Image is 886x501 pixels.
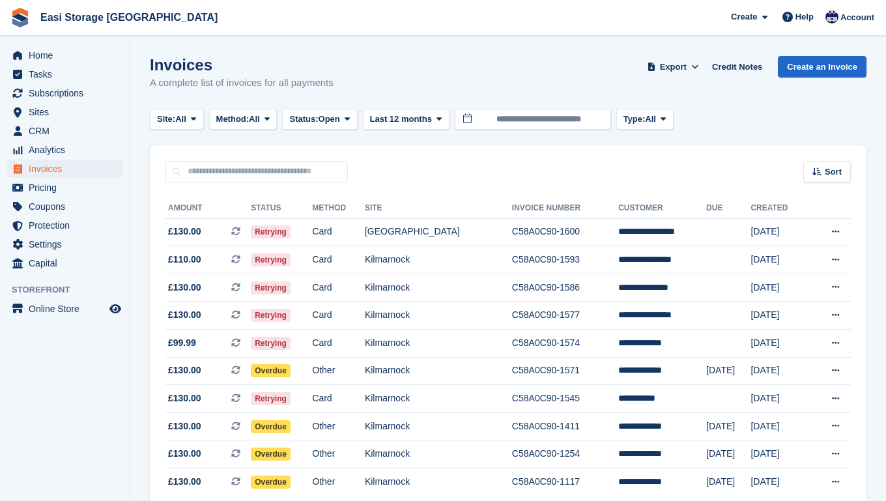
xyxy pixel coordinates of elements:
a: menu [7,46,123,64]
a: menu [7,300,123,318]
span: Retrying [251,281,291,294]
td: Kilmarnock [365,302,512,330]
span: Storefront [12,283,130,296]
td: [DATE] [750,357,808,385]
td: [DATE] [750,385,808,413]
a: menu [7,84,123,102]
td: C58A0C90-1411 [512,412,618,440]
span: Invoices [29,160,107,178]
button: Export [644,56,702,78]
span: Sites [29,103,107,121]
span: £99.99 [168,336,196,350]
td: [GEOGRAPHIC_DATA] [365,218,512,246]
span: Open [319,113,340,126]
a: menu [7,216,123,235]
td: Card [312,302,365,330]
button: Last 12 months [363,109,450,130]
td: C58A0C90-1600 [512,218,618,246]
td: C58A0C90-1593 [512,246,618,274]
span: Retrying [251,337,291,350]
th: Method [312,198,365,219]
span: Sort [825,165,842,179]
td: Kilmarnock [365,274,512,302]
th: Customer [618,198,706,219]
td: Other [312,468,365,496]
td: Kilmarnock [365,412,512,440]
td: [DATE] [706,357,750,385]
th: Amount [165,198,251,219]
a: menu [7,179,123,197]
span: Overdue [251,476,291,489]
span: Capital [29,254,107,272]
a: Easi Storage [GEOGRAPHIC_DATA] [35,7,223,28]
span: Retrying [251,392,291,405]
span: Site: [157,113,175,126]
span: £130.00 [168,308,201,322]
th: Site [365,198,512,219]
td: [DATE] [706,440,750,468]
td: Card [312,330,365,358]
span: Help [795,10,814,23]
td: Other [312,412,365,440]
span: Online Store [29,300,107,318]
button: Method: All [209,109,278,130]
button: Status: Open [282,109,357,130]
td: [DATE] [750,218,808,246]
span: Overdue [251,448,291,461]
span: Export [660,61,687,74]
span: Retrying [251,253,291,266]
span: Account [840,11,874,24]
button: Site: All [150,109,204,130]
td: Kilmarnock [365,468,512,496]
a: menu [7,254,123,272]
span: Type: [623,113,646,126]
span: Analytics [29,141,107,159]
a: menu [7,160,123,178]
span: Create [731,10,757,23]
td: C58A0C90-1577 [512,302,618,330]
a: menu [7,197,123,216]
img: stora-icon-8386f47178a22dfd0bd8f6a31ec36ba5ce8667c1dd55bd0f319d3a0aa187defe.svg [10,8,30,27]
a: menu [7,122,123,140]
td: [DATE] [750,246,808,274]
td: Card [312,246,365,274]
th: Due [706,198,750,219]
td: Other [312,357,365,385]
td: [DATE] [706,412,750,440]
p: A complete list of invoices for all payments [150,76,334,91]
td: Kilmarnock [365,246,512,274]
td: Kilmarnock [365,440,512,468]
span: All [249,113,260,126]
span: £110.00 [168,253,201,266]
a: menu [7,65,123,83]
td: [DATE] [750,468,808,496]
td: [DATE] [706,468,750,496]
a: menu [7,235,123,253]
span: All [175,113,186,126]
td: Kilmarnock [365,330,512,358]
span: £130.00 [168,447,201,461]
span: £130.00 [168,225,201,238]
td: C58A0C90-1571 [512,357,618,385]
span: Pricing [29,179,107,197]
td: C58A0C90-1545 [512,385,618,413]
span: Protection [29,216,107,235]
td: Card [312,385,365,413]
span: CRM [29,122,107,140]
span: Retrying [251,225,291,238]
span: £130.00 [168,364,201,377]
th: Invoice Number [512,198,618,219]
span: Coupons [29,197,107,216]
span: All [645,113,656,126]
span: £130.00 [168,392,201,405]
span: Retrying [251,309,291,322]
span: £130.00 [168,475,201,489]
td: [DATE] [750,302,808,330]
a: Credit Notes [707,56,767,78]
td: [DATE] [750,440,808,468]
a: Preview store [107,301,123,317]
h1: Invoices [150,56,334,74]
td: [DATE] [750,412,808,440]
td: [DATE] [750,274,808,302]
span: Method: [216,113,250,126]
